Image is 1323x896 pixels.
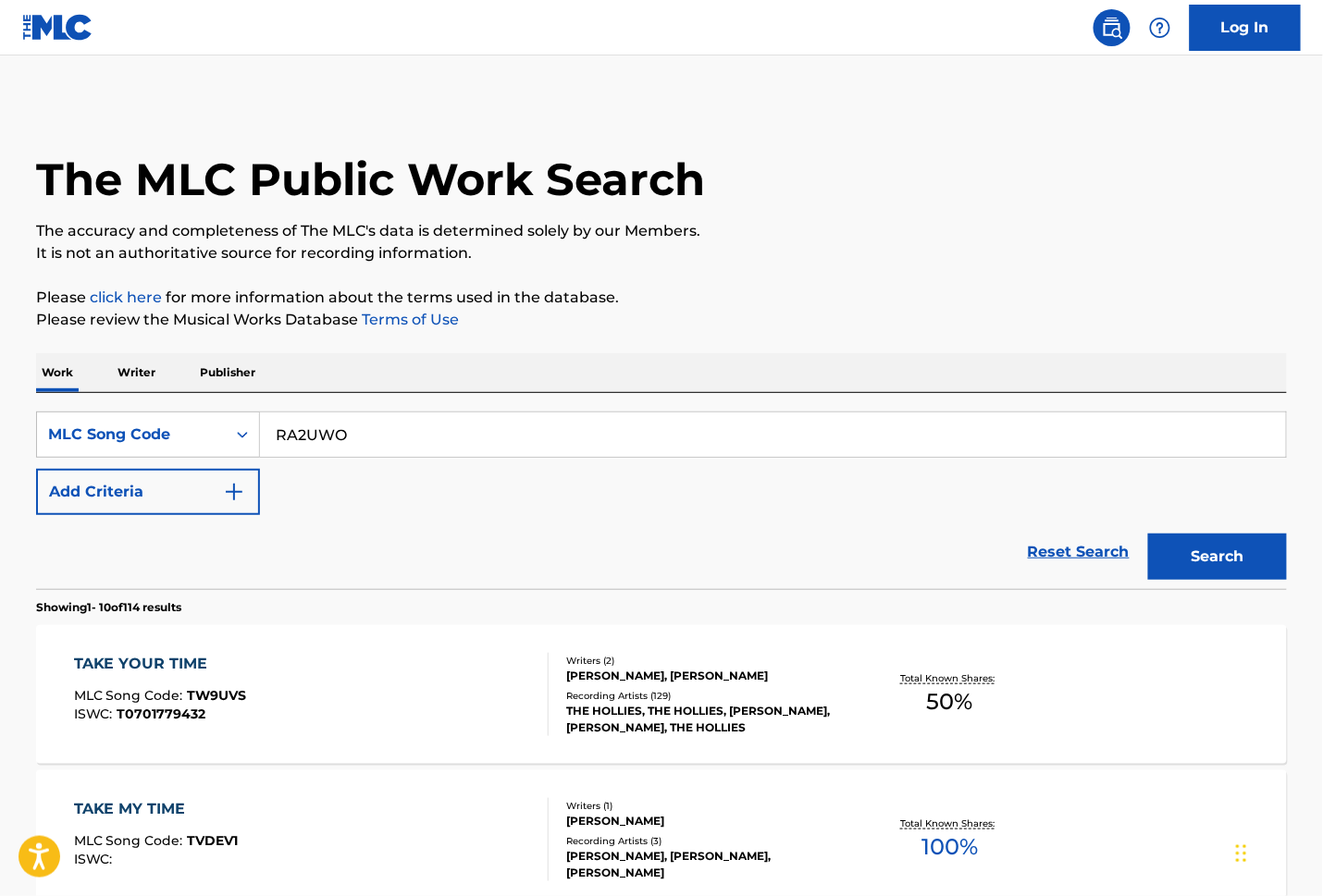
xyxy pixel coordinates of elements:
a: Public Search [1094,9,1131,46]
span: MLC Song Code : [74,832,188,849]
div: [PERSON_NAME] [566,813,846,829]
p: Writer [112,353,161,392]
p: Please review the Musical Works Database [36,309,1287,331]
p: The accuracy and completeness of The MLC's data is determined solely by our Members. [36,220,1287,242]
a: Terms of Use [358,311,459,328]
div: [PERSON_NAME], [PERSON_NAME] [566,668,846,684]
img: MLC Logo [22,14,93,41]
p: Work [36,353,79,392]
span: TVDEV1 [188,832,239,849]
span: TW9UVS [188,687,247,704]
a: click here [90,288,162,306]
div: Drag [1236,826,1247,881]
span: 50 % [927,685,973,718]
div: Writers ( 1 ) [566,799,846,813]
p: Total Known Shares: [900,816,999,830]
p: Publisher [194,353,261,392]
span: T0701779432 [117,706,206,722]
div: Writers ( 2 ) [566,654,846,668]
button: Add Criteria [36,469,260,515]
iframe: Chat Widget [1230,807,1323,896]
img: search [1101,17,1123,39]
span: ISWC : [74,851,117,867]
img: help [1149,17,1171,39]
button: Search [1148,534,1287,580]
div: Recording Artists ( 3 ) [566,834,846,848]
div: Recording Artists ( 129 ) [566,689,846,703]
form: Search Form [36,411,1287,589]
h1: The MLC Public Work Search [36,152,705,207]
a: Log In [1190,5,1301,51]
p: Showing 1 - 10 of 114 results [36,599,181,616]
a: Reset Search [1019,532,1139,572]
div: MLC Song Code [48,423,215,446]
p: It is not an authoritative source for recording information. [36,242,1287,264]
a: TAKE YOUR TIMEMLC Song Code:TW9UVSISWC:T0701779432Writers (2)[PERSON_NAME], [PERSON_NAME]Recordin... [36,625,1287,764]
span: 100 % [921,830,978,864]
span: MLC Song Code : [74,687,188,704]
p: Total Known Shares: [900,671,999,685]
img: 9d2ae6d4665cec9f34b9.svg [223,481,245,503]
p: Please for more information about the terms used in the database. [36,287,1287,309]
div: TAKE MY TIME [74,798,239,820]
div: THE HOLLIES, THE HOLLIES, [PERSON_NAME], [PERSON_NAME], THE HOLLIES [566,703,846,736]
div: Help [1142,9,1179,46]
div: TAKE YOUR TIME [74,653,247,675]
span: ISWC : [74,706,117,722]
div: [PERSON_NAME], [PERSON_NAME], [PERSON_NAME] [566,848,846,881]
